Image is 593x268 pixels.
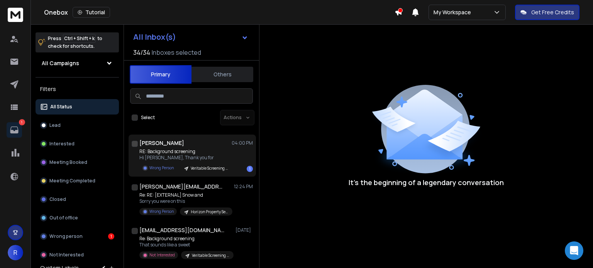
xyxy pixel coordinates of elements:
[36,84,119,94] h3: Filters
[139,139,184,147] h1: [PERSON_NAME]
[149,209,174,214] p: Wrong Person
[42,59,79,67] h1: All Campaigns
[247,166,253,172] div: 1
[49,196,66,202] p: Closed
[49,178,95,184] p: Meeting Completed
[349,177,504,188] p: It’s the beginning of a legendary conversation
[49,141,75,147] p: Interested
[49,215,78,221] p: Out of office
[234,184,253,190] p: 12:24 PM
[49,122,61,128] p: Lead
[8,245,23,260] button: R
[36,99,119,115] button: All Status
[133,48,150,57] span: 34 / 34
[192,253,229,258] p: Veritable Screening - Proj 1 - Camp 1 of 5.5
[152,48,201,57] h3: Inboxes selected
[139,236,232,242] p: Re: Background screening
[191,209,228,215] p: Horizon Property Services - Proj 1 - Camp 1 of 1.5
[48,35,102,50] p: Press to check for shortcuts.
[36,247,119,263] button: Not Interested
[191,66,253,83] button: Others
[434,8,474,16] p: My Workspace
[36,173,119,189] button: Meeting Completed
[49,233,83,239] p: Wrong person
[36,155,119,170] button: Meeting Booked
[127,29,254,45] button: All Inbox(s)
[139,183,224,190] h1: [PERSON_NAME][EMAIL_ADDRESS][PERSON_NAME][DOMAIN_NAME]
[36,210,119,226] button: Out of office
[49,159,87,165] p: Meeting Booked
[7,122,22,138] a: 1
[63,34,96,43] span: Ctrl + Shift + k
[50,104,72,110] p: All Status
[191,165,228,171] p: Veritable Screening - Proj 1 - Camp 1 of 5.5
[44,7,395,18] div: Onebox
[139,148,232,155] p: RE: Background screening
[139,242,232,248] p: That sounds like a sweet
[531,8,574,16] p: Get Free Credits
[139,198,232,204] p: Sorry you were on this
[19,119,25,125] p: 1
[139,226,224,234] h1: [EMAIL_ADDRESS][DOMAIN_NAME]
[36,118,119,133] button: Lead
[565,241,583,260] div: Open Intercom Messenger
[232,140,253,146] p: 04:00 PM
[149,252,175,258] p: Not Interested
[139,155,232,161] p: Hi [PERSON_NAME], Thank you for
[133,33,176,41] h1: All Inbox(s)
[36,56,119,71] button: All Campaigns
[49,252,84,258] p: Not Interested
[515,5,579,20] button: Get Free Credits
[73,7,110,18] button: Tutorial
[108,233,114,239] div: 1
[36,136,119,152] button: Interested
[36,229,119,244] button: Wrong person1
[141,115,155,121] label: Select
[149,165,174,171] p: Wrong Person
[139,192,232,198] p: Re: RE: [EXTERNAL] Snow and
[236,227,253,233] p: [DATE]
[130,65,191,84] button: Primary
[36,192,119,207] button: Closed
